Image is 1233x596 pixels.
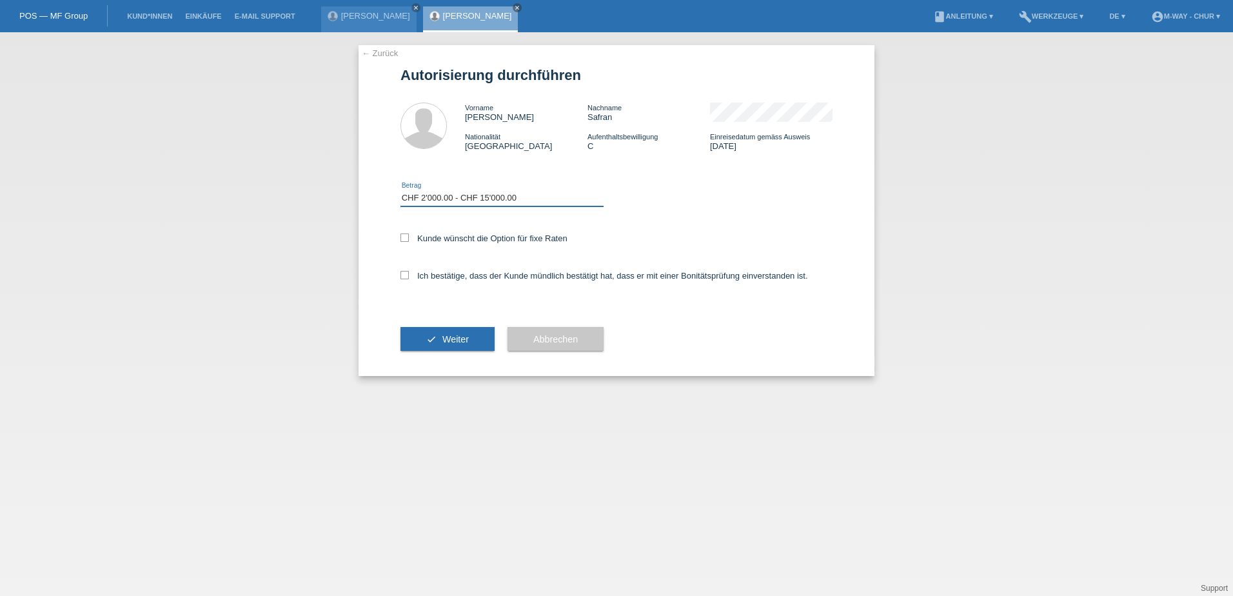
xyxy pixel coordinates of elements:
[514,5,520,11] i: close
[587,103,710,122] div: Safran
[1019,10,1032,23] i: build
[1012,12,1090,20] a: buildWerkzeuge ▾
[465,133,500,141] span: Nationalität
[1103,12,1131,20] a: DE ▾
[400,271,808,281] label: Ich bestätige, dass der Kunde mündlich bestätigt hat, dass er mit einer Bonitätsprüfung einversta...
[513,3,522,12] a: close
[400,67,833,83] h1: Autorisierung durchführen
[465,104,493,112] span: Vorname
[587,132,710,151] div: C
[1145,12,1227,20] a: account_circlem-way - Chur ▾
[533,334,578,344] span: Abbrechen
[443,11,512,21] a: [PERSON_NAME]
[341,11,410,21] a: [PERSON_NAME]
[933,10,946,23] i: book
[362,48,398,58] a: ← Zurück
[400,327,495,352] button: check Weiter
[19,11,88,21] a: POS — MF Group
[411,3,420,12] a: close
[179,12,228,20] a: Einkäufe
[465,103,587,122] div: [PERSON_NAME]
[400,233,567,243] label: Kunde wünscht die Option für fixe Raten
[228,12,302,20] a: E-Mail Support
[442,334,469,344] span: Weiter
[465,132,587,151] div: [GEOGRAPHIC_DATA]
[927,12,1000,20] a: bookAnleitung ▾
[1201,584,1228,593] a: Support
[710,132,833,151] div: [DATE]
[508,327,604,352] button: Abbrechen
[587,104,622,112] span: Nachname
[587,133,658,141] span: Aufenthaltsbewilligung
[1151,10,1164,23] i: account_circle
[710,133,810,141] span: Einreisedatum gemäss Ausweis
[426,334,437,344] i: check
[121,12,179,20] a: Kund*innen
[413,5,419,11] i: close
